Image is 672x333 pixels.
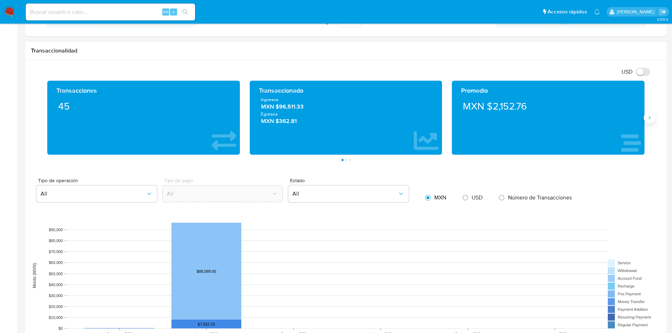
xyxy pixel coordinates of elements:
[370,18,371,25] span: 1
[172,8,175,15] span: s
[178,7,192,17] button: search-icon
[659,8,667,16] a: Salir
[163,8,169,15] span: Alt
[547,8,587,16] span: Accesos rápidos
[617,8,657,15] p: ext_jesssali@mercadolibre.com.mx
[657,17,668,22] span: 3.155.0
[26,7,195,17] input: Buscar usuario o caso...
[594,9,600,15] a: Notificaciones
[31,47,661,54] h1: Transaccionalidad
